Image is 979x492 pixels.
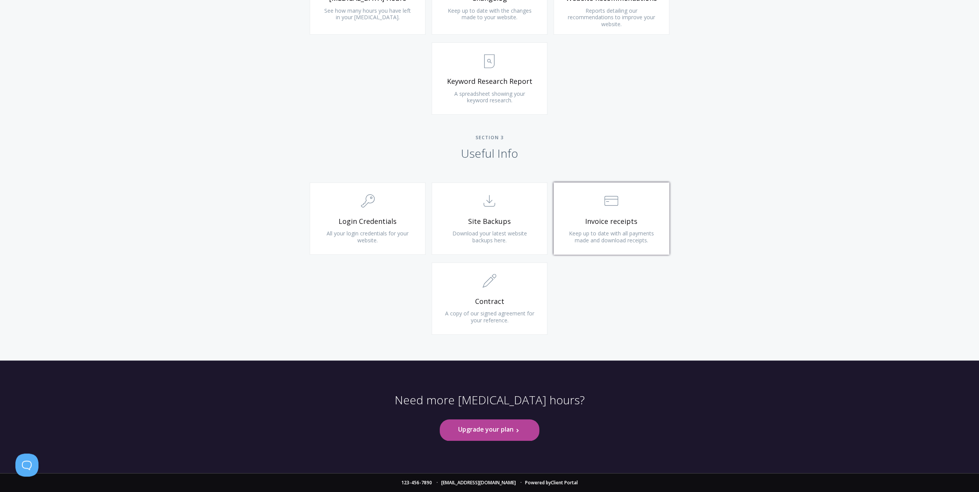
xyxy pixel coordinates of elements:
[322,217,414,226] span: Login Credentials
[554,182,669,255] a: Invoice receipts Keep up to date with all payments made and download receipts.
[568,7,655,28] span: Reports detailing our recommendations to improve your website.
[452,230,527,244] span: Download your latest website backups here.
[444,297,535,306] span: Contract
[447,7,531,21] span: Keep up to date with the changes made to your website.
[445,310,534,324] span: A copy of our signed agreement for your reference.
[324,7,411,21] span: See how many hours you have left in your [MEDICAL_DATA].
[15,454,38,477] iframe: Toggle Customer Support
[395,393,585,420] p: Need more [MEDICAL_DATA] hours?
[310,182,425,255] a: Login Credentials All your login credentials for your website.
[454,90,525,104] span: A spreadsheet showing your keyword research.
[432,262,547,335] a: Contract A copy of our signed agreement for your reference.
[551,479,578,486] a: Client Portal
[432,182,547,255] a: Site Backups Download your latest website backups here.
[432,42,547,115] a: Keyword Research Report A spreadsheet showing your keyword research.
[569,230,654,244] span: Keep up to date with all payments made and download receipts.
[440,419,539,440] a: Upgrade your plan
[444,217,535,226] span: Site Backups
[444,77,535,86] span: Keyword Research Report
[517,480,578,485] li: Powered by
[327,230,409,244] span: All your login credentials for your website.
[401,479,432,486] a: 123-456-7890
[441,479,516,486] a: [EMAIL_ADDRESS][DOMAIN_NAME]
[565,217,657,226] span: Invoice receipts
